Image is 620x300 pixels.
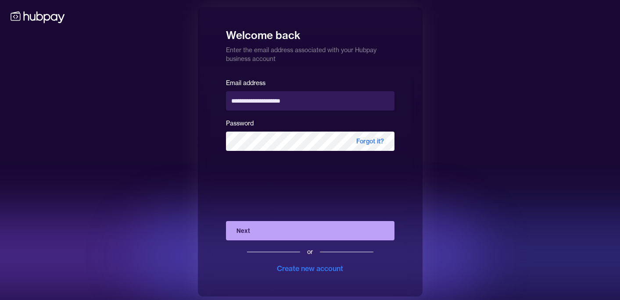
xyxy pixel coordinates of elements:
label: Password [226,119,254,127]
div: or [307,247,313,256]
button: Next [226,221,394,240]
span: Forgot it? [346,132,394,151]
p: Enter the email address associated with your Hubpay business account [226,42,394,63]
label: Email address [226,79,265,87]
h1: Welcome back [226,23,394,42]
div: Create new account [277,263,343,274]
